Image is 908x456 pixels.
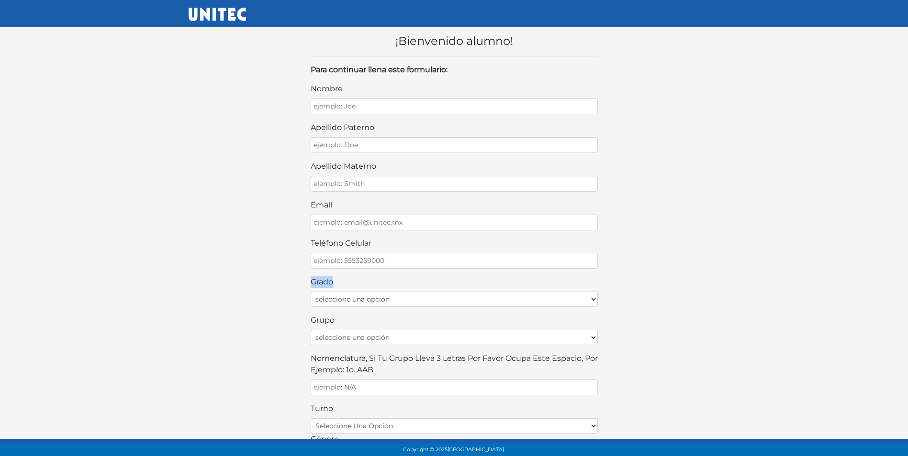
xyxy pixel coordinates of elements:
[311,161,376,172] label: apellido materno
[311,176,598,192] input: ejemplo: Smith
[311,353,598,376] label: Nomenclatura, si tu grupo lleva 3 letras por favor ocupa este espacio, por ejemplo: 1o. AAB
[189,8,246,21] img: UNITEC
[311,403,333,414] label: turno
[311,238,371,249] label: teléfono celular
[311,64,598,76] p: Para continuar llena este formulario:
[448,446,505,453] span: [GEOGRAPHIC_DATA].
[311,380,598,395] input: ejemplo: N/A
[311,98,598,114] input: ejemplo: Joe
[311,199,332,211] label: email
[311,315,335,326] label: Grupo
[311,137,598,153] input: ejemplo: Doe
[311,434,339,445] label: género
[311,34,598,48] h4: ¡Bienvenido alumno!
[311,83,343,95] label: nombre
[311,276,333,288] label: Grado
[311,253,598,269] input: ejemplo: 5553259000
[311,122,374,133] label: apellido paterno
[311,215,598,230] input: ejemplo: email@unitec.mx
